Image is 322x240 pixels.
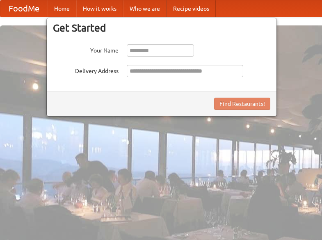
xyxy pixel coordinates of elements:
[53,44,119,55] label: Your Name
[167,0,216,17] a: Recipe videos
[76,0,123,17] a: How it works
[53,22,270,34] h3: Get Started
[53,65,119,75] label: Delivery Address
[0,0,48,17] a: FoodMe
[214,98,270,110] button: Find Restaurants!
[48,0,76,17] a: Home
[123,0,167,17] a: Who we are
